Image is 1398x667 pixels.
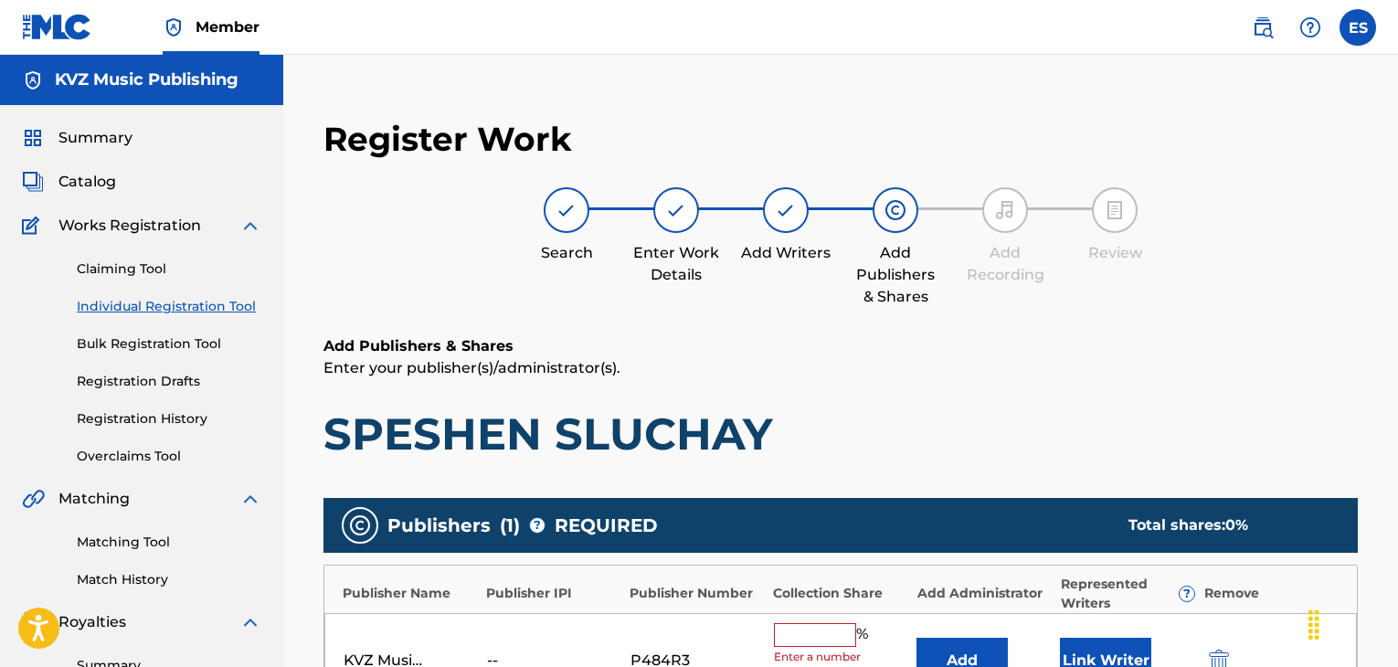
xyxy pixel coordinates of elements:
span: REQUIRED [555,512,658,539]
div: User Menu [1340,9,1376,46]
div: Total shares: [1128,514,1321,536]
div: Help [1292,9,1329,46]
span: Publishers [387,512,491,539]
img: step indicator icon for Add Recording [994,199,1016,221]
span: ? [1180,587,1194,601]
img: search [1252,16,1274,38]
a: Registration Drafts [77,372,261,391]
div: Collection Share [773,584,907,603]
span: Works Registration [58,215,201,237]
a: Match History [77,570,261,589]
img: publishers [349,514,371,536]
span: 0 % [1225,516,1248,534]
img: Works Registration [22,215,46,237]
img: expand [239,611,261,633]
iframe: Resource Center [1347,416,1398,563]
span: Matching [58,488,130,510]
a: Claiming Tool [77,259,261,279]
div: Плъзни [1299,598,1329,652]
div: Add Recording [959,242,1051,286]
div: Джаджи за чат [1307,579,1398,667]
img: expand [239,215,261,237]
a: Registration History [77,409,261,429]
div: Publisher Number [630,584,764,603]
img: Summary [22,127,44,149]
h6: Add Publishers & Shares [323,335,1358,357]
img: step indicator icon for Search [556,199,577,221]
h5: KVZ Music Publishing [55,69,238,90]
div: Remove [1204,584,1339,603]
a: CatalogCatalog [22,171,116,193]
img: step indicator icon for Add Writers [775,199,797,221]
img: expand [239,488,261,510]
span: % [856,623,873,647]
div: Review [1069,242,1160,264]
h1: SPESHEN SLUCHAY [323,407,1358,461]
a: Individual Registration Tool [77,297,261,316]
div: Publisher IPI [486,584,620,603]
div: Publisher Name [343,584,477,603]
img: help [1299,16,1321,38]
a: Public Search [1244,9,1281,46]
h2: Register Work [323,119,572,160]
img: step indicator icon for Enter Work Details [665,199,687,221]
a: Matching Tool [77,533,261,552]
a: SummarySummary [22,127,132,149]
p: Enter your publisher(s)/administrator(s). [323,357,1358,379]
span: Member [196,16,259,37]
img: Matching [22,488,45,510]
a: Bulk Registration Tool [77,334,261,354]
img: Accounts [22,69,44,91]
div: Represented Writers [1061,575,1195,613]
span: Royalties [58,611,126,633]
span: Summary [58,127,132,149]
img: step indicator icon for Review [1104,199,1126,221]
a: Overclaims Tool [77,447,261,466]
div: Add Administrator [917,584,1052,603]
img: MLC Logo [22,14,92,40]
div: Add Publishers & Shares [850,242,941,308]
div: Enter Work Details [630,242,722,286]
div: Search [521,242,612,264]
span: ? [530,518,545,533]
img: Royalties [22,611,44,633]
span: Catalog [58,171,116,193]
span: ( 1 ) [500,512,520,539]
div: Add Writers [740,242,831,264]
img: Top Rightsholder [163,16,185,38]
iframe: Chat Widget [1307,579,1398,667]
img: step indicator icon for Add Publishers & Shares [884,199,906,221]
img: Catalog [22,171,44,193]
